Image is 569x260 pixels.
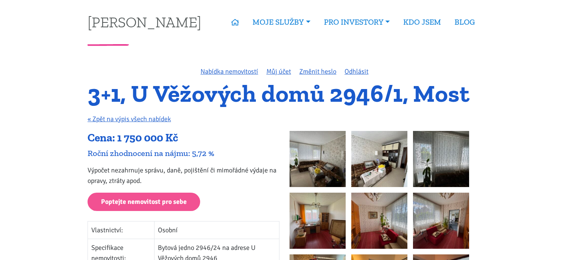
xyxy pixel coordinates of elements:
a: « Zpět na výpis všech nabídek [88,115,171,123]
a: Můj účet [266,67,291,76]
td: Vlastnictví: [88,221,155,239]
a: [PERSON_NAME] [88,15,201,29]
div: Cena: 1 750 000 Kč [88,131,279,145]
a: Odhlásit [345,67,368,76]
td: Osobní [154,221,279,239]
div: Roční zhodnocení na nájmu: 5,72 % [88,148,279,158]
a: PRO INVESTORY [317,13,397,31]
a: KDO JSEM [397,13,448,31]
a: MOJE SLUŽBY [246,13,317,31]
p: Výpočet nezahrnuje správu, daně, pojištění či mimořádné výdaje na opravy, ztráty apod. [88,165,279,186]
a: Poptejte nemovitost pro sebe [88,193,200,211]
a: Změnit heslo [299,67,336,76]
a: BLOG [448,13,481,31]
a: Nabídka nemovitostí [201,67,258,76]
h1: 3+1, U Věžových domů 2946/1, Most [88,83,481,104]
